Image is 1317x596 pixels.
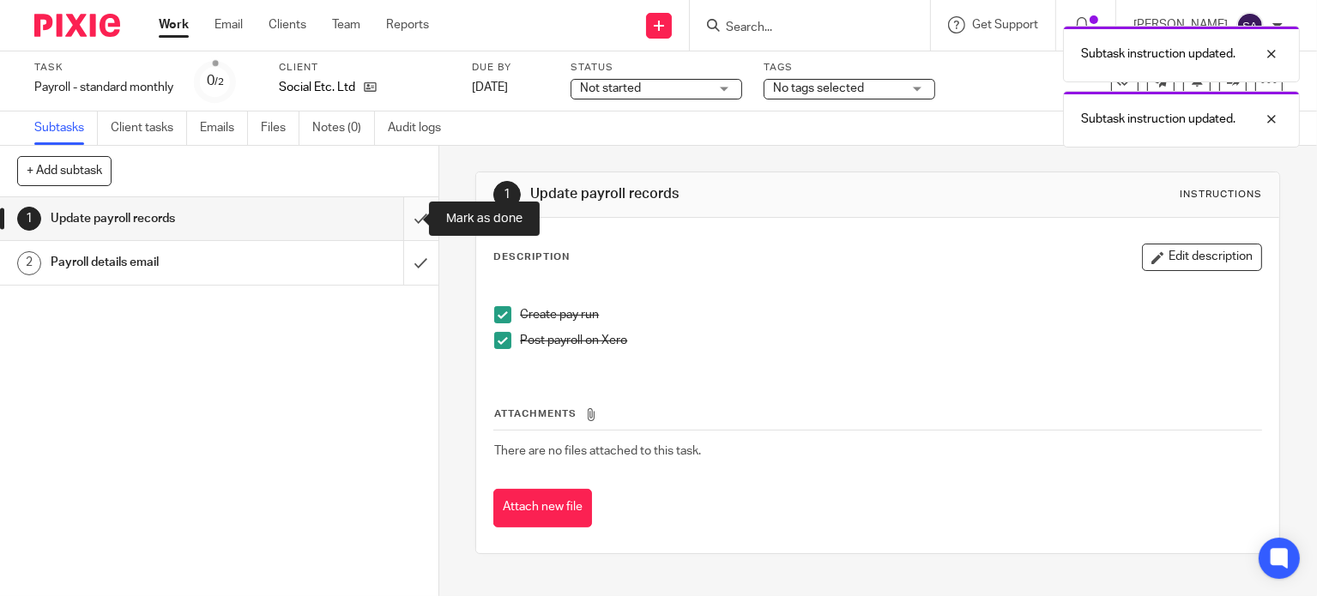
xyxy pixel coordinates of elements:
[159,16,189,33] a: Work
[312,111,375,145] a: Notes (0)
[51,206,275,232] h1: Update payroll records
[386,16,429,33] a: Reports
[17,156,112,185] button: + Add subtask
[51,250,275,275] h1: Payroll details email
[472,61,549,75] label: Due by
[332,16,360,33] a: Team
[279,79,355,96] p: Social Etc. Ltd
[493,181,521,208] div: 1
[388,111,454,145] a: Audit logs
[494,445,701,457] span: There are no files attached to this task.
[520,306,1261,323] p: Create pay run
[571,61,742,75] label: Status
[279,61,450,75] label: Client
[34,61,173,75] label: Task
[17,207,41,231] div: 1
[261,111,299,145] a: Files
[530,185,915,203] h1: Update payroll records
[214,16,243,33] a: Email
[1142,244,1262,271] button: Edit description
[493,250,570,264] p: Description
[17,251,41,275] div: 2
[34,79,173,96] div: Payroll - standard monthly
[1180,188,1262,202] div: Instructions
[520,332,1261,349] p: Post payroll on Xero
[34,14,120,37] img: Pixie
[214,77,224,87] small: /2
[1081,111,1235,128] p: Subtask instruction updated.
[34,111,98,145] a: Subtasks
[269,16,306,33] a: Clients
[493,489,592,527] button: Attach new file
[1081,45,1235,63] p: Subtask instruction updated.
[111,111,187,145] a: Client tasks
[472,81,508,93] span: [DATE]
[200,111,248,145] a: Emails
[1236,12,1264,39] img: svg%3E
[494,409,577,418] span: Attachments
[580,82,641,94] span: Not started
[207,71,224,91] div: 0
